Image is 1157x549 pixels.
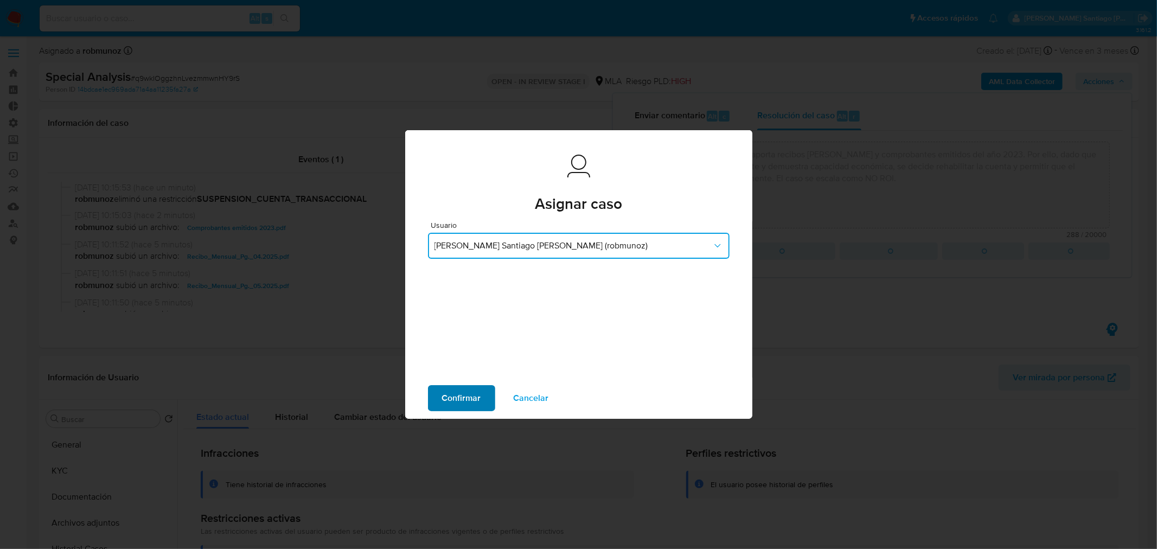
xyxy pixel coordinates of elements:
button: Cancelar [500,385,563,411]
span: Cancelar [514,386,549,410]
span: Asignar caso [535,196,622,212]
button: [PERSON_NAME] Santiago [PERSON_NAME] (robmunoz) [428,233,730,259]
span: Confirmar [442,386,481,410]
button: Confirmar [428,385,495,411]
span: Usuario [431,221,732,229]
span: [PERSON_NAME] Santiago [PERSON_NAME] (robmunoz) [434,240,712,251]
